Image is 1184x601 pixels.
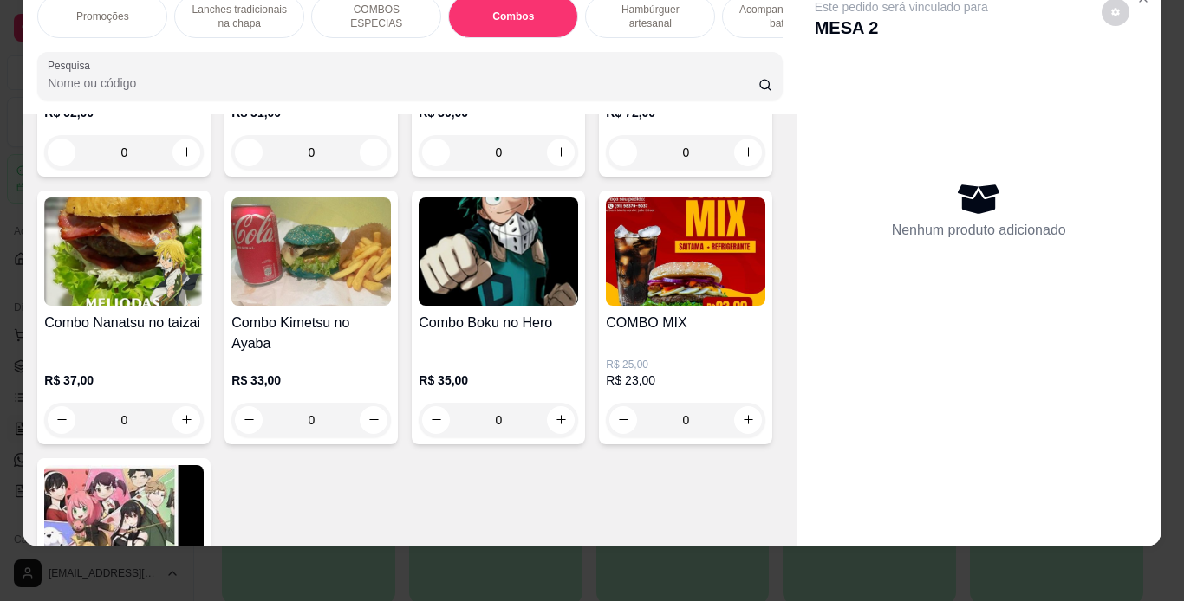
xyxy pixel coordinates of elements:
img: product-image [231,197,391,306]
h4: Combo Kimetsu no Ayaba [231,313,391,354]
h4: Combo Boku no Hero [419,313,578,333]
p: Combos [492,10,534,23]
img: product-image [44,197,204,306]
p: R$ 33,00 [231,372,391,389]
p: R$ 25,00 [606,358,765,372]
img: product-image [606,197,765,306]
p: R$ 37,00 [44,372,204,389]
p: MESA 2 [815,16,988,40]
p: Nenhum produto adicionado [892,220,1066,241]
label: Pesquisa [48,58,96,73]
p: COMBOS ESPECIAS [326,3,426,30]
p: Promoções [76,10,129,23]
img: product-image [44,465,204,573]
p: R$ 23,00 [606,372,765,389]
h4: COMBO MIX [606,313,765,333]
h4: Combo Nanatsu no taizai [44,313,204,333]
p: Lanches tradicionais na chapa [189,3,289,30]
input: Pesquisa [48,74,758,92]
p: Hambúrguer artesanal [600,3,700,30]
p: R$ 35,00 [419,372,578,389]
img: product-image [419,197,578,306]
p: Acompanhamentos ( batata ) [737,3,837,30]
